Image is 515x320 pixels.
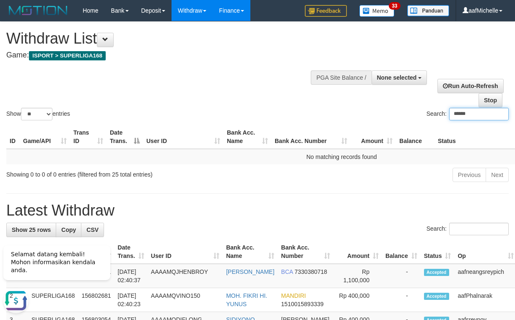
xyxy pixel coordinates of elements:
th: Bank Acc. Name: activate to sort column ascending [224,125,271,149]
th: User ID: activate to sort column ascending [148,240,223,264]
th: Status: activate to sort column ascending [421,240,455,264]
td: [DATE] 02:40:37 [114,264,148,288]
a: Run Auto-Refresh [437,79,503,93]
th: Bank Acc. Name: activate to sort column ascending [223,240,278,264]
th: Amount: activate to sort column ascending [351,125,396,149]
th: User ID: activate to sort column ascending [143,125,224,149]
td: [DATE] 02:40:23 [114,288,148,312]
td: - [382,288,421,312]
span: MANDIRI [281,292,306,299]
a: Previous [453,168,486,182]
label: Show entries [6,108,70,120]
span: BCA [281,268,293,275]
input: Search: [449,223,509,235]
span: Copy 7330380718 to clipboard [294,268,327,275]
h4: Game: [6,51,335,60]
label: Search: [427,223,509,235]
select: Showentries [21,108,52,120]
th: Bank Acc. Number: activate to sort column ascending [271,125,351,149]
th: Trans ID: activate to sort column ascending [70,125,107,149]
span: Copy 1510015893339 to clipboard [281,301,323,307]
a: Copy [56,223,81,237]
span: CSV [86,226,99,233]
h1: Latest Withdraw [6,202,509,219]
div: PGA Site Balance / [311,70,371,85]
button: None selected [372,70,427,85]
td: - [382,264,421,288]
th: Game/API: activate to sort column ascending [20,125,70,149]
span: Selamat datang kembali! Mohon informasikan kendala anda. [11,13,95,36]
img: Feedback.jpg [305,5,347,17]
th: Bank Acc. Number: activate to sort column ascending [278,240,333,264]
a: Next [486,168,509,182]
a: Stop [479,93,502,107]
th: Date Trans.: activate to sort column descending [107,125,143,149]
img: panduan.png [407,5,449,16]
span: Show 25 rows [12,226,51,233]
label: Search: [427,108,509,120]
td: AAAAMQJHENBROY [148,264,223,288]
img: MOTION_logo.png [6,4,70,17]
h1: Withdraw List [6,30,335,47]
a: CSV [81,223,104,237]
span: ISPORT > SUPERLIGA168 [29,51,106,60]
th: Date Trans.: activate to sort column ascending [114,240,148,264]
a: MOH. FIKRI HI. YUNUS [226,292,267,307]
div: Showing 0 to 0 of 0 entries (filtered from 25 total entries) [6,167,208,179]
button: Open LiveChat chat widget [3,50,29,75]
th: ID [6,125,20,149]
span: Accepted [424,293,449,300]
span: 33 [389,2,400,10]
img: Button%20Memo.svg [359,5,395,17]
a: [PERSON_NAME] [226,268,274,275]
td: Rp 400,000 [333,288,382,312]
td: AAAAMQVINO150 [148,288,223,312]
a: Show 25 rows [6,223,56,237]
span: Accepted [424,269,449,276]
th: Amount: activate to sort column ascending [333,240,382,264]
span: Copy [61,226,76,233]
th: Balance [396,125,434,149]
th: Balance: activate to sort column ascending [382,240,421,264]
td: Rp 1,100,000 [333,264,382,288]
span: None selected [377,74,417,81]
input: Search: [449,108,509,120]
